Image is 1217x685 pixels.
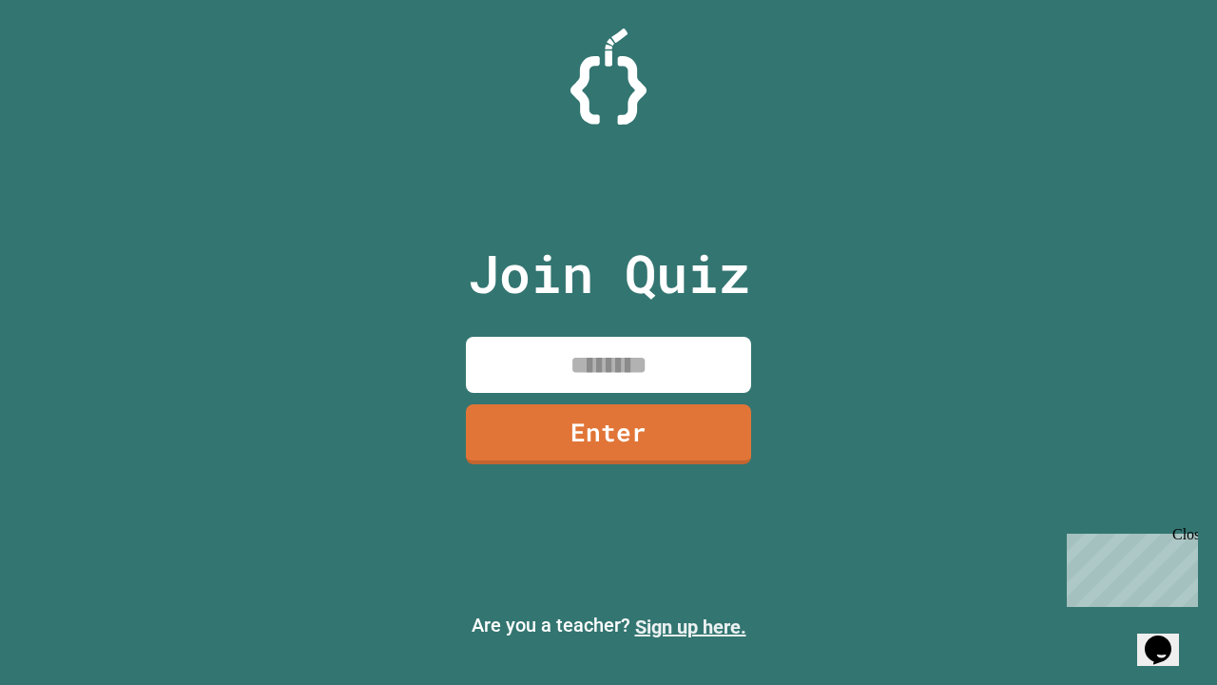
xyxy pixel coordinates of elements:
a: Enter [466,404,751,464]
p: Are you a teacher? [15,611,1202,641]
img: Logo.svg [570,29,647,125]
div: Chat with us now!Close [8,8,131,121]
p: Join Quiz [468,234,750,313]
iframe: chat widget [1137,609,1198,666]
a: Sign up here. [635,616,746,638]
iframe: chat widget [1059,526,1198,607]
